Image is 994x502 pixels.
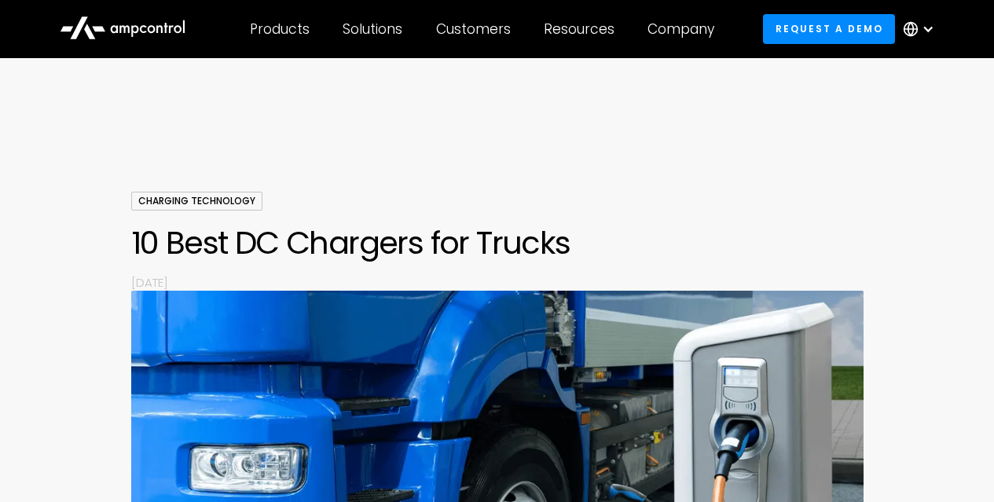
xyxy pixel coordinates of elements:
[544,20,614,38] div: Resources
[343,20,402,38] div: Solutions
[647,20,714,38] div: Company
[436,20,511,38] div: Customers
[131,274,864,291] p: [DATE]
[250,20,310,38] div: Products
[131,224,864,262] h1: 10 Best DC Chargers for Trucks
[131,192,262,211] div: Charging Technology
[763,14,895,43] a: Request a demo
